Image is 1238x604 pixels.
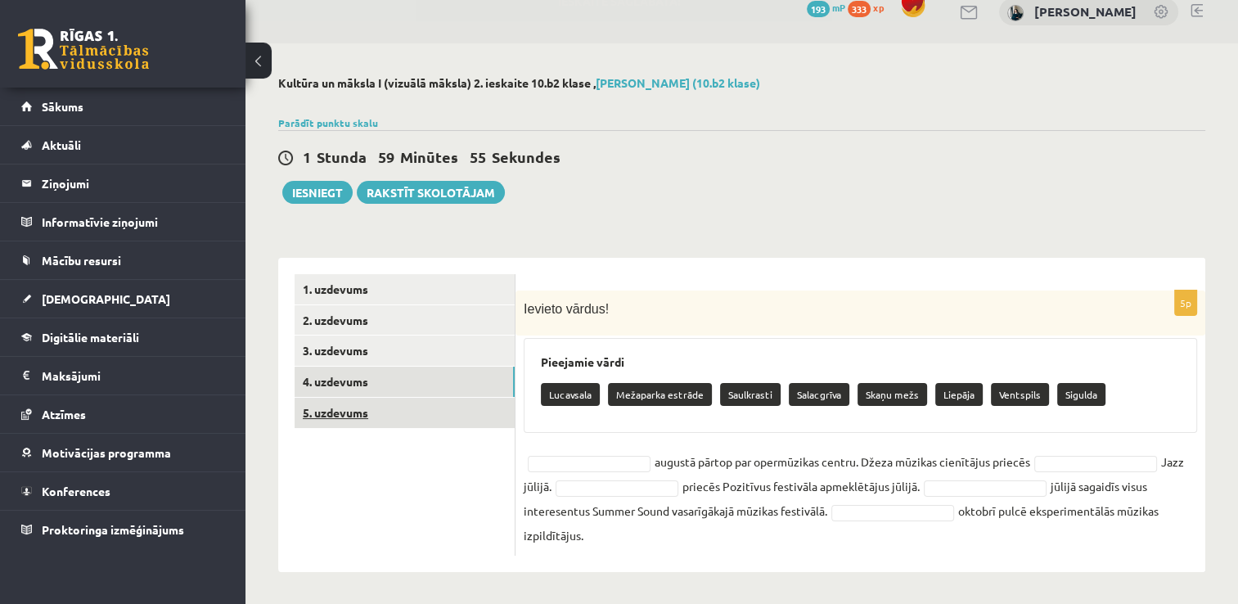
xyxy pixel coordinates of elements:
p: Sigulda [1057,383,1105,406]
a: Atzīmes [21,395,225,433]
span: 59 [378,147,394,166]
a: Maksājumi [21,357,225,394]
a: Proktoringa izmēģinājums [21,511,225,548]
a: Informatīvie ziņojumi [21,203,225,241]
span: Proktoringa izmēģinājums [42,522,184,537]
span: Atzīmes [42,407,86,421]
a: 2. uzdevums [295,305,515,336]
a: Motivācijas programma [21,434,225,471]
legend: Maksājumi [42,357,225,394]
a: Parādīt punktu skalu [278,116,378,129]
a: Digitālie materiāli [21,318,225,356]
span: [DEMOGRAPHIC_DATA] [42,291,170,306]
span: Mācību resursi [42,253,121,268]
a: Rīgas 1. Tālmācības vidusskola [18,29,149,70]
span: Sekundes [492,147,560,166]
span: Stunda [317,147,367,166]
span: Aktuāli [42,137,81,152]
a: [DEMOGRAPHIC_DATA] [21,280,225,318]
p: Saulkrasti [720,383,781,406]
span: Motivācijas programma [42,445,171,460]
a: 4. uzdevums [295,367,515,397]
p: Salacgrīva [789,383,849,406]
a: Ziņojumi [21,165,225,202]
a: Rakstīt skolotājam [357,181,505,204]
span: Ievieto vārdus! [524,302,609,316]
p: Ventspils [991,383,1049,406]
span: 55 [470,147,486,166]
a: 1. uzdevums [295,274,515,304]
a: 5. uzdevums [295,398,515,428]
legend: Informatīvie ziņojumi [42,203,225,241]
button: Iesniegt [282,181,353,204]
p: Skaņu mežs [858,383,927,406]
a: Mācību resursi [21,241,225,279]
span: 1 [303,147,311,166]
fieldset: augustā pārtop par opermūzikas centru. Džeza mūzikas cienītājus priecēs Jazz jūlijā. priecēs Pozi... [524,449,1197,548]
span: Konferences [42,484,110,498]
span: Digitālie materiāli [42,330,139,345]
p: Lucavsala [541,383,600,406]
a: Aktuāli [21,126,225,164]
p: Mežaparka estrāde [608,383,712,406]
p: 5p [1174,290,1197,316]
a: [PERSON_NAME] (10.b2 klase) [596,75,760,90]
h2: Kultūra un māksla I (vizuālā māksla) 2. ieskaite 10.b2 klase , [278,76,1205,90]
a: 3. uzdevums [295,336,515,366]
p: Liepāja [935,383,983,406]
legend: Ziņojumi [42,165,225,202]
h3: Pieejamie vārdi [541,355,1180,369]
span: Minūtes [400,147,458,166]
a: Konferences [21,472,225,510]
span: Sākums [42,99,83,114]
a: Sākums [21,88,225,125]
